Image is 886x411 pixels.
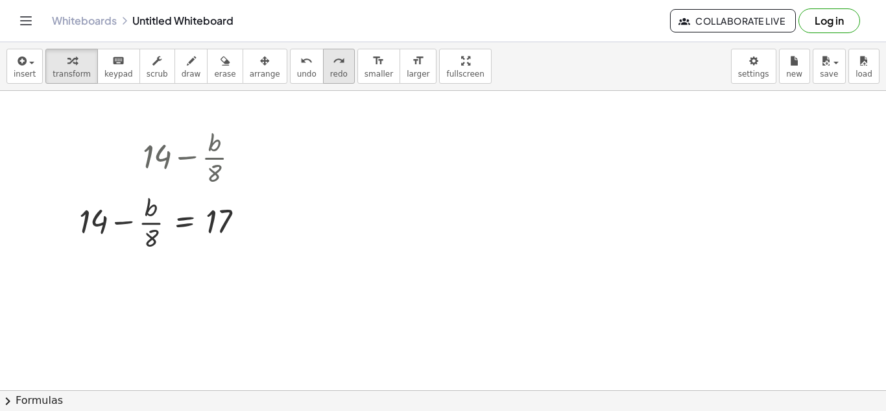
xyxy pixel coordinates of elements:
button: draw [174,49,208,84]
span: undo [297,69,317,79]
span: save [820,69,838,79]
span: smaller [365,69,393,79]
span: Collaborate Live [681,15,785,27]
span: draw [182,69,201,79]
button: Log in [798,8,860,33]
button: Collaborate Live [670,9,796,32]
span: redo [330,69,348,79]
button: keyboardkeypad [97,49,140,84]
span: fullscreen [446,69,484,79]
span: settings [738,69,769,79]
button: transform [45,49,98,84]
span: larger [407,69,429,79]
button: arrange [243,49,287,84]
i: format_size [412,53,424,69]
button: settings [731,49,776,84]
span: load [856,69,872,79]
button: format_sizelarger [400,49,437,84]
i: undo [300,53,313,69]
span: new [786,69,802,79]
button: new [779,49,810,84]
i: keyboard [112,53,125,69]
button: format_sizesmaller [357,49,400,84]
button: Toggle navigation [16,10,36,31]
button: undoundo [290,49,324,84]
span: transform [53,69,91,79]
a: Whiteboards [52,14,117,27]
i: redo [333,53,345,69]
button: redoredo [323,49,355,84]
span: keypad [104,69,133,79]
button: fullscreen [439,49,491,84]
button: insert [6,49,43,84]
i: format_size [372,53,385,69]
button: load [848,49,880,84]
span: insert [14,69,36,79]
span: erase [214,69,235,79]
button: save [813,49,846,84]
span: scrub [147,69,168,79]
button: erase [207,49,243,84]
button: scrub [139,49,175,84]
span: arrange [250,69,280,79]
